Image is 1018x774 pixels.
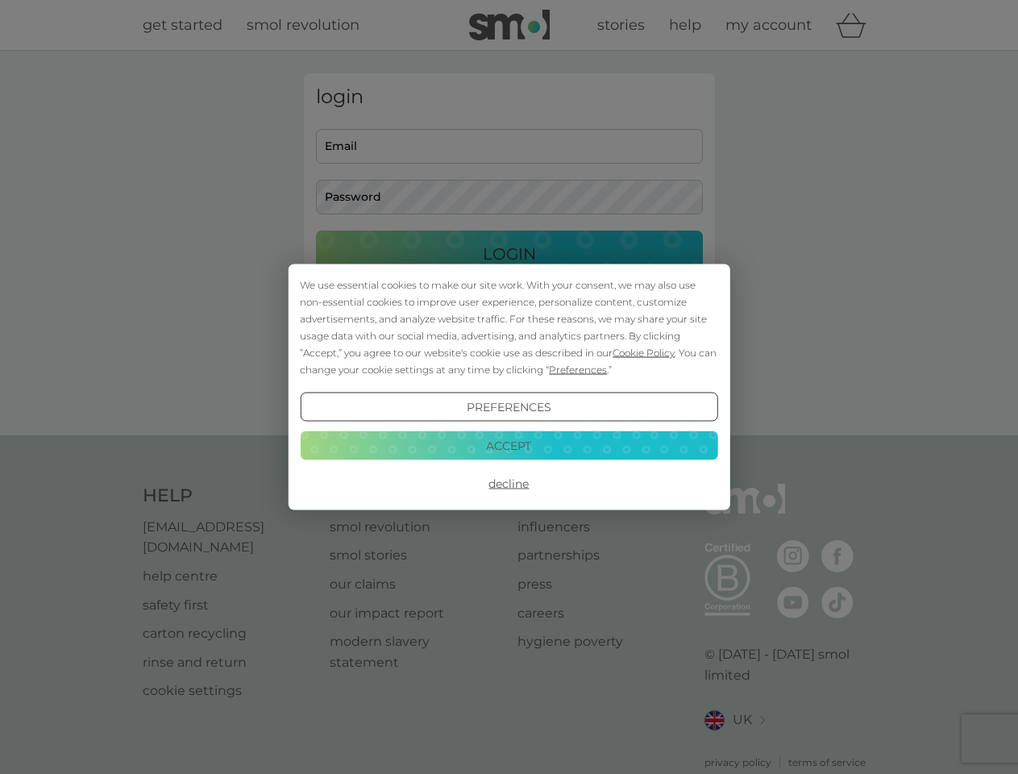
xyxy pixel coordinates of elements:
[288,264,729,510] div: Cookie Consent Prompt
[300,431,717,460] button: Accept
[300,469,717,498] button: Decline
[300,393,717,422] button: Preferences
[300,277,717,378] div: We use essential cookies to make our site work. With your consent, we may also use non-essential ...
[549,364,607,376] span: Preferences
[613,347,675,359] span: Cookie Policy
